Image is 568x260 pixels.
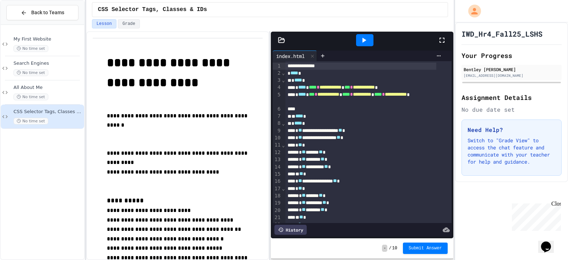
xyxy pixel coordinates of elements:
[403,243,448,254] button: Submit Answer
[538,232,561,253] iframe: chat widget
[273,77,282,84] div: 3
[509,201,561,231] iframe: chat widget
[389,245,391,251] span: /
[273,70,282,77] div: 2
[98,5,207,14] span: CSS Selector Tags, Classes & IDs
[273,113,282,120] div: 7
[13,85,83,91] span: All About Me
[13,36,83,42] span: My First Website
[468,137,556,165] p: Switch to "Grade View" to access the chat feature and communicate with your teacher for help and ...
[3,3,49,45] div: Chat with us now!Close
[461,29,542,39] h1: IWD_Hr4_Fall25_LSHS
[13,69,48,76] span: No time set
[6,5,78,20] button: Back to Teams
[273,171,282,178] div: 15
[464,66,559,73] div: Bentley [PERSON_NAME]
[273,51,317,61] div: index.html
[409,245,442,251] span: Submit Answer
[273,156,282,163] div: 13
[273,63,282,70] div: 1
[273,192,282,200] div: 18
[13,109,83,115] span: CSS Selector Tags, Classes & IDs
[461,105,562,114] div: No due date set
[464,73,559,78] div: [EMAIL_ADDRESS][DOMAIN_NAME]
[273,127,282,134] div: 9
[461,3,483,19] div: My Account
[273,185,282,192] div: 17
[118,19,140,28] button: Grade
[273,207,282,214] div: 20
[92,19,116,28] button: Lesson
[273,214,282,221] div: 21
[273,52,308,60] div: index.html
[282,186,285,191] span: Fold line
[13,118,48,124] span: No time set
[13,45,48,52] span: No time set
[273,120,282,127] div: 8
[282,77,285,83] span: Fold line
[273,149,282,156] div: 12
[273,200,282,207] div: 19
[392,245,397,251] span: 10
[273,221,282,243] div: 22
[13,94,48,100] span: No time set
[273,164,282,171] div: 14
[282,142,285,148] span: Fold line
[13,60,83,67] span: Search Engines
[273,106,282,113] div: 6
[468,126,556,134] h3: Need Help?
[282,121,285,126] span: Fold line
[282,70,285,76] span: Fold line
[273,84,282,91] div: 4
[31,9,64,16] span: Back to Teams
[461,51,562,60] h2: Your Progress
[274,225,307,235] div: History
[273,134,282,142] div: 10
[273,142,282,149] div: 11
[382,245,387,252] span: -
[273,91,282,106] div: 5
[273,178,282,185] div: 16
[461,92,562,102] h2: Assignment Details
